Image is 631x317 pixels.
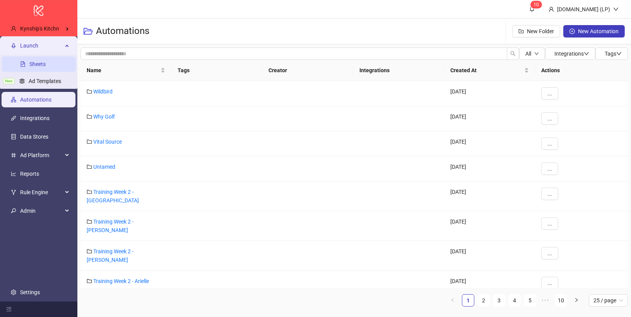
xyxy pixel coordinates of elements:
[11,190,16,195] span: fork
[444,106,535,131] div: [DATE]
[87,189,92,195] span: folder
[547,250,552,256] span: ...
[549,7,554,12] span: user
[541,217,558,230] button: ...
[87,89,92,94] span: folder
[446,294,459,307] li: Previous Page
[11,208,16,214] span: key
[444,271,535,296] div: [DATE]
[545,47,595,60] button: Integrationsdown
[462,294,474,307] li: 1
[444,211,535,241] div: [DATE]
[478,295,489,306] a: 2
[20,25,59,32] span: Kynship's Kitchn
[613,7,619,12] span: down
[20,38,63,53] span: Launch
[87,249,92,254] span: folder
[87,248,133,263] a: Training Week 2 - [PERSON_NAME]
[80,60,171,81] th: Name
[87,219,133,233] a: Training Week 2 - [PERSON_NAME]
[510,51,516,56] span: search
[444,156,535,181] div: [DATE]
[444,181,535,211] div: [DATE]
[6,307,12,312] span: menu-fold
[262,60,353,81] th: Creator
[569,29,575,34] span: plus-circle
[450,298,455,302] span: left
[547,90,552,97] span: ...
[554,51,589,57] span: Integrations
[541,188,558,200] button: ...
[541,247,558,259] button: ...
[509,295,520,306] a: 4
[446,294,459,307] button: left
[87,278,92,284] span: folder
[534,51,539,56] span: down
[84,27,93,36] span: folder-open
[444,81,535,106] div: [DATE]
[29,78,61,84] a: Ad Templates
[450,66,523,75] span: Created At
[574,298,579,302] span: right
[87,189,139,203] a: Training Week 2 - [GEOGRAPHIC_DATA]
[547,141,552,147] span: ...
[555,294,567,307] li: 10
[493,295,505,306] a: 3
[93,278,149,284] a: Training Week 2 - Arielle
[11,43,16,48] span: rocket
[534,2,536,7] span: 1
[20,289,40,295] a: Settings
[541,277,558,289] button: ...
[539,294,552,307] li: Next 5 Pages
[20,203,63,219] span: Admin
[555,295,567,306] a: 10
[353,60,444,81] th: Integrations
[525,51,531,57] span: All
[547,191,552,197] span: ...
[536,2,539,7] span: 0
[541,112,558,125] button: ...
[570,294,583,307] button: right
[93,88,113,95] a: Wildbird
[547,115,552,122] span: ...
[547,280,552,286] span: ...
[20,115,50,121] a: Integrations
[547,166,552,172] span: ...
[547,220,552,227] span: ...
[96,25,149,37] h3: Automations
[171,60,262,81] th: Tags
[539,294,552,307] span: •••
[87,164,92,170] span: folder
[578,28,619,34] span: New Automation
[593,295,623,306] span: 25 / page
[589,294,628,307] div: Page Size
[527,28,554,34] span: New Folder
[541,87,558,100] button: ...
[11,153,16,158] span: number
[93,139,122,145] a: Vital Source
[87,219,92,224] span: folder
[524,295,536,306] a: 5
[477,294,490,307] li: 2
[570,294,583,307] li: Next Page
[605,51,622,57] span: Tags
[87,114,92,119] span: folder
[444,131,535,156] div: [DATE]
[20,97,51,103] a: Automations
[541,137,558,150] button: ...
[535,60,628,81] th: Actions
[87,139,92,144] span: folder
[584,51,589,56] span: down
[20,185,63,200] span: Rule Engine
[20,134,48,140] a: Data Stores
[530,1,542,8] sup: 10
[616,51,622,56] span: down
[93,164,115,170] a: Untamed
[554,5,613,14] div: [DOMAIN_NAME] (LP)
[11,26,16,31] span: user
[87,66,159,75] span: Name
[595,47,628,60] button: Tagsdown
